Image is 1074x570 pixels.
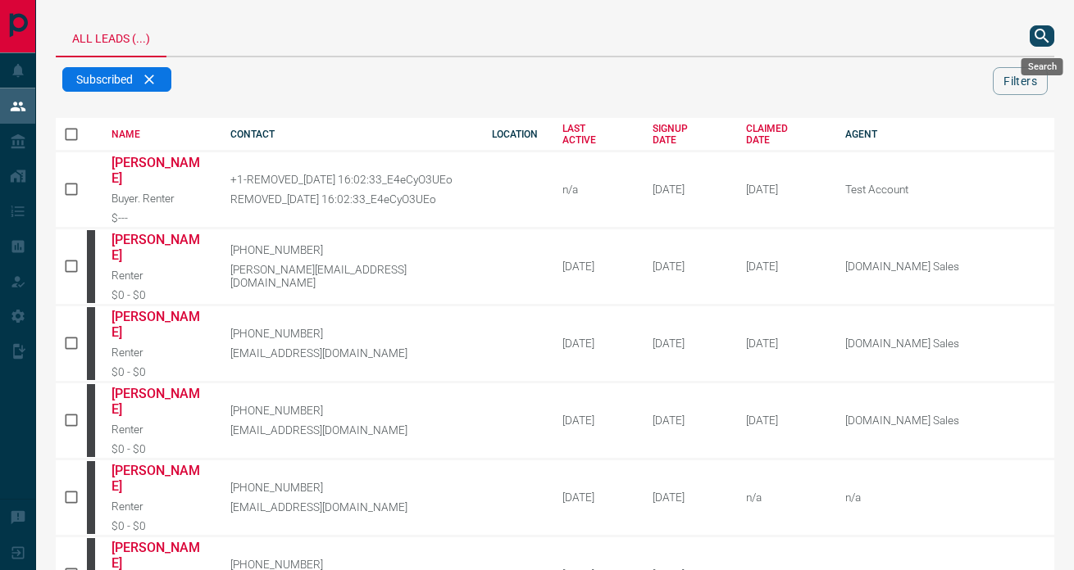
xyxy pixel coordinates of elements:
p: [EMAIL_ADDRESS][DOMAIN_NAME] [230,423,466,437]
p: [DOMAIN_NAME] Sales [845,260,1050,273]
div: September 1st 2015, 9:13:21 AM [653,183,721,196]
div: October 12th 2008, 11:22:16 AM [653,491,721,504]
span: Renter [111,346,143,359]
div: mrloft.ca [87,230,95,303]
div: Subscribed [62,67,171,92]
div: [DATE] [562,414,629,427]
p: [DOMAIN_NAME] Sales [845,414,1050,427]
div: $0 - $0 [111,442,206,455]
p: REMOVED_[DATE] 16:02:33_E4eCyO3UEo [230,192,466,206]
div: $--- [111,211,206,224]
p: +1-REMOVED_[DATE] 16:02:33_E4eCyO3UEo [230,173,466,186]
div: October 12th 2008, 6:29:44 AM [653,414,721,427]
div: October 11th 2008, 12:32:56 PM [653,260,721,273]
div: February 19th 2025, 2:37:44 PM [746,260,821,273]
div: February 19th 2025, 2:37:44 PM [746,337,821,350]
p: [PHONE_NUMBER] [230,481,466,494]
p: [DOMAIN_NAME] Sales [845,337,1050,350]
div: [DATE] [562,260,629,273]
div: Search [1022,58,1063,75]
a: [PERSON_NAME] [111,463,206,494]
div: $0 - $0 [111,519,206,532]
div: mrloft.ca [87,307,95,380]
p: [PHONE_NUMBER] [230,327,466,340]
span: Subscribed [76,73,133,86]
p: [EMAIL_ADDRESS][DOMAIN_NAME] [230,346,466,360]
div: $0 - $0 [111,288,206,301]
a: [PERSON_NAME] [111,232,206,263]
div: [DATE] [562,491,629,504]
div: LOCATION [492,129,538,140]
div: $0 - $0 [111,365,206,378]
div: n/a [562,183,629,196]
div: LAST ACTIVE [562,123,629,146]
div: mrloft.ca [87,384,95,457]
p: [EMAIL_ADDRESS][DOMAIN_NAME] [230,500,466,513]
div: October 11th 2008, 5:41:37 PM [653,337,721,350]
div: CLAIMED DATE [746,123,821,146]
div: February 19th 2025, 2:37:44 PM [746,414,821,427]
div: n/a [746,491,821,504]
span: Buyer. Renter [111,192,175,205]
p: [PHONE_NUMBER] [230,243,466,256]
div: SIGNUP DATE [653,123,721,146]
div: mrloft.ca [87,461,95,534]
span: Renter [111,500,143,513]
div: [DATE] [562,337,629,350]
span: Renter [111,269,143,282]
div: April 29th 2025, 4:45:30 PM [746,183,821,196]
p: Test Account [845,183,1050,196]
div: AGENT [845,129,1054,140]
div: CONTACT [230,129,466,140]
span: Renter [111,423,143,436]
a: [PERSON_NAME] [111,155,206,186]
p: [PERSON_NAME][EMAIL_ADDRESS][DOMAIN_NAME] [230,263,466,289]
div: NAME [111,129,206,140]
div: All Leads (...) [56,16,166,57]
button: Filters [993,67,1048,95]
a: [PERSON_NAME] [111,309,206,340]
a: [PERSON_NAME] [111,386,206,417]
button: search button [1030,25,1054,47]
p: [PHONE_NUMBER] [230,404,466,417]
p: n/a [845,491,1050,504]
